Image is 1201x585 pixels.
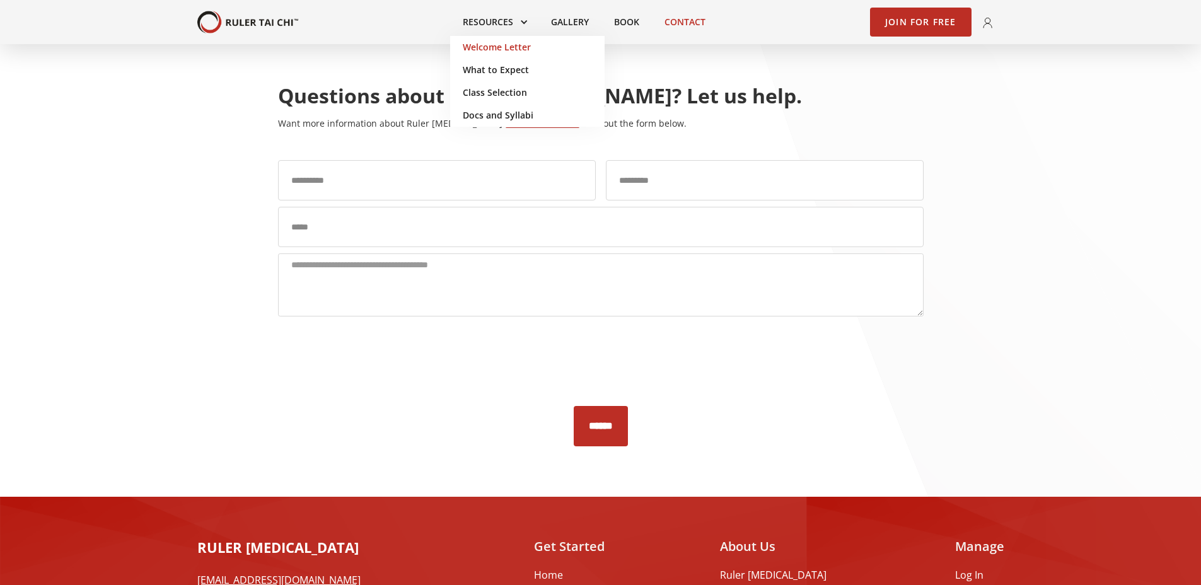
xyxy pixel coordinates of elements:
[278,117,924,130] p: Want more information about Ruler [MEDICAL_DATA]? or fill out the form below.
[652,8,718,36] a: Contact
[505,337,697,386] iframe: reCAPTCHA
[538,8,601,36] a: Gallery
[534,569,649,581] a: Home
[534,537,649,556] h2: Get Started
[450,36,605,59] a: Welcome Letter
[720,569,827,581] a: Ruler [MEDICAL_DATA]
[870,8,972,37] a: Join for Free
[720,537,827,556] h2: About Us
[197,11,298,34] img: Your Brand Name
[450,36,605,127] nav: Resources
[450,59,605,81] a: What to Expect
[197,11,298,34] a: home
[450,81,605,104] a: Class Selection
[197,537,359,564] a: RULER [MEDICAL_DATA]
[601,8,652,36] a: Book
[450,104,605,127] a: Docs and Syllabi
[955,537,1004,556] h2: Manage
[278,160,924,446] form: Questions/Contact Us Form
[278,82,802,109] strong: Questions about Ruler [PERSON_NAME]? Let us help.
[450,8,538,36] div: Resources
[955,569,1004,581] a: Log In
